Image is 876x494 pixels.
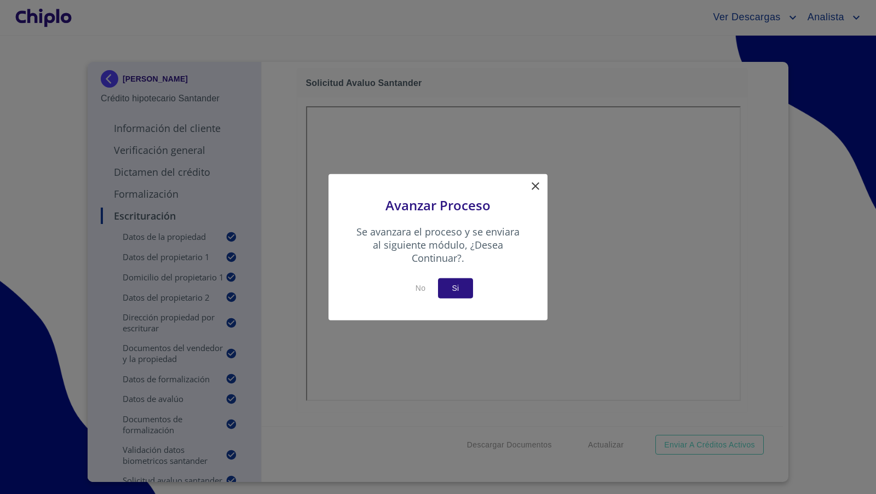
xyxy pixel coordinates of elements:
button: Si [438,278,473,298]
button: No [403,278,438,298]
p: Avanzar Proceso [356,196,520,225]
span: No [407,282,434,295]
p: Se avanzara el proceso y se enviara al siguiente módulo, ¿Desea Continuar?. [356,225,520,278]
span: Si [447,282,464,295]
